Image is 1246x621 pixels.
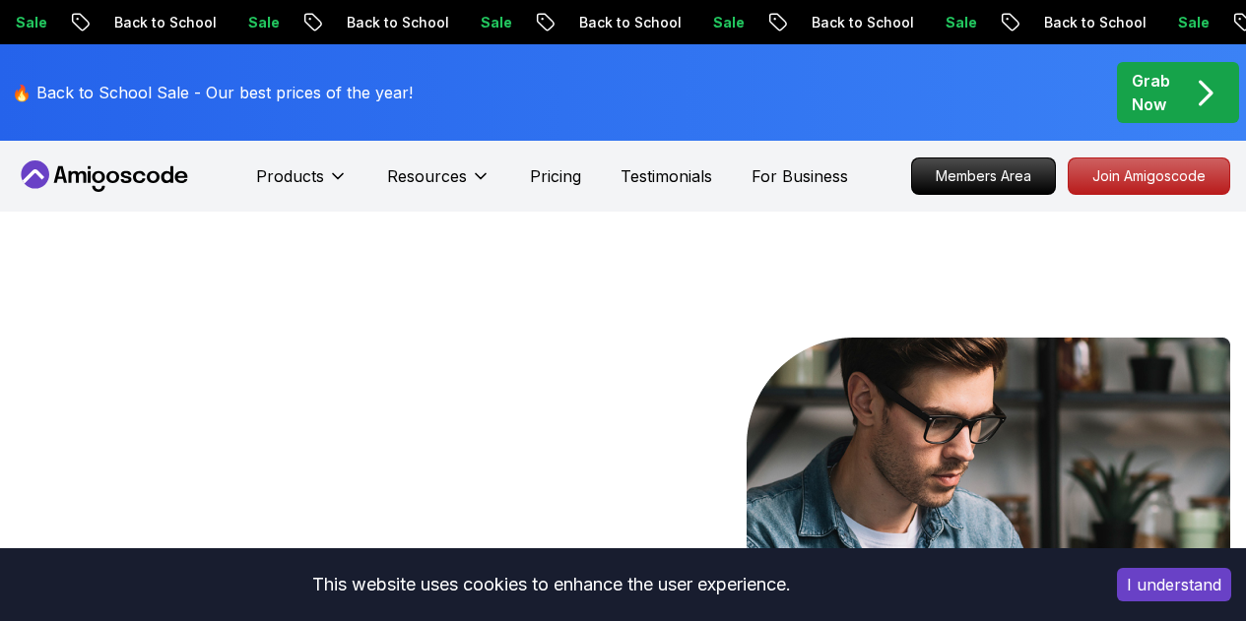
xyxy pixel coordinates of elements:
p: Back to School [557,13,691,32]
button: Resources [387,164,491,204]
button: Products [256,164,348,204]
p: Grab Now [1132,69,1170,116]
p: Resources [387,164,467,188]
p: 🔥 Back to School Sale - Our best prices of the year! [12,81,413,104]
a: For Business [752,164,848,188]
div: This website uses cookies to enhance the user experience. [15,563,1087,606]
p: Back to School [93,13,227,32]
p: Sale [227,13,290,32]
h1: Go From Learning to Hired: Master Java, Spring Boot & Cloud Skills That Get You the [16,338,503,608]
a: Join Amigoscode [1068,157,1230,195]
p: Sale [691,13,754,32]
p: Back to School [1022,13,1156,32]
p: Products [256,164,324,188]
p: Sale [924,13,987,32]
p: Members Area [912,158,1055,194]
a: Members Area [911,157,1056,195]
a: Testimonials [621,164,712,188]
a: Pricing [530,164,581,188]
p: Sale [459,13,522,32]
p: Back to School [790,13,924,32]
p: Sale [1156,13,1219,32]
button: Accept cookies [1117,568,1231,601]
p: Join Amigoscode [1069,158,1229,194]
p: Back to School [325,13,459,32]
